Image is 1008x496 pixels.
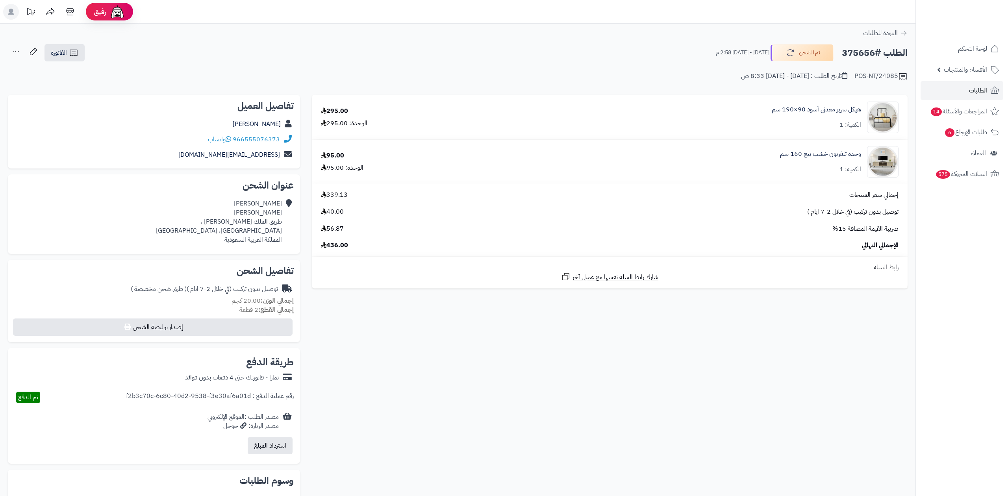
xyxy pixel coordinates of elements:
[936,170,950,179] span: 575
[321,207,344,217] span: 40.00
[232,296,294,305] small: 20.00 كجم
[741,72,847,81] div: تاريخ الطلب : [DATE] - [DATE] 8:33 ص
[971,148,986,159] span: العملاء
[921,39,1003,58] a: لوحة التحكم
[18,392,38,402] span: تم الدفع
[772,105,861,114] a: هيكل سرير معدني أسود 90×190 سم
[780,150,861,159] a: وحدة تلفزيون خشب بيج 160 سم
[921,144,1003,163] a: العملاء
[248,437,293,454] button: استرداد المبلغ
[958,43,987,54] span: لوحة التحكم
[109,4,125,20] img: ai-face.png
[954,6,1001,22] img: logo-2.png
[945,128,954,137] span: 6
[178,150,280,159] a: [EMAIL_ADDRESS][DOMAIN_NAME]
[921,102,1003,121] a: المراجعات والأسئلة14
[233,135,280,144] a: 966555076373
[931,107,942,116] span: 14
[208,135,231,144] a: واتساب
[969,85,987,96] span: الطلبات
[315,263,904,272] div: رابط السلة
[321,151,344,160] div: 95.00
[239,305,294,315] small: 2 قطعة
[156,199,282,244] div: [PERSON_NAME] [PERSON_NAME] طريق الملك [PERSON_NAME] ، [GEOGRAPHIC_DATA]، [GEOGRAPHIC_DATA] الممل...
[14,181,294,190] h2: عنوان الشحن
[935,168,987,180] span: السلات المتروكة
[131,284,187,294] span: ( طرق شحن مخصصة )
[842,45,908,61] h2: الطلب #375656
[839,120,861,130] div: الكمية: 1
[321,163,363,172] div: الوحدة: 95.00
[921,123,1003,142] a: طلبات الإرجاع6
[863,28,898,38] span: العودة للطلبات
[849,191,899,200] span: إجمالي سعر المنتجات
[258,305,294,315] strong: إجمالي القطع:
[321,224,344,233] span: 56.87
[94,7,106,17] span: رفيق
[44,44,85,61] a: الفاتورة
[261,296,294,305] strong: إجمالي الوزن:
[51,48,67,57] span: الفاتورة
[944,127,987,138] span: طلبات الإرجاع
[131,285,278,294] div: توصيل بدون تركيب (في خلال 2-7 ايام )
[126,392,294,403] div: رقم عملية الدفع : f2b3c70c-6c80-40d2-9538-f3e30af6a01d
[14,476,294,485] h2: وسوم الطلبات
[13,318,293,336] button: إصدار بوليصة الشحن
[807,207,899,217] span: توصيل بدون تركيب (في خلال 2-7 ايام )
[14,101,294,111] h2: تفاصيل العميل
[832,224,899,233] span: ضريبة القيمة المضافة 15%
[208,413,279,431] div: مصدر الطلب :الموقع الإلكتروني
[208,422,279,431] div: مصدر الزيارة: جوجل
[854,72,908,81] div: POS-NT/24085
[561,272,658,282] a: شارك رابط السلة نفسها مع عميل آخر
[771,44,834,61] button: تم الشحن
[321,107,348,116] div: 295.00
[321,191,348,200] span: 339.13
[863,28,908,38] a: العودة للطلبات
[246,357,294,367] h2: طريقة الدفع
[921,81,1003,100] a: الطلبات
[839,165,861,174] div: الكمية: 1
[573,273,658,282] span: شارك رابط السلة نفسها مع عميل آخر
[14,266,294,276] h2: تفاصيل الشحن
[921,165,1003,183] a: السلات المتروكة575
[716,49,769,57] small: [DATE] - [DATE] 2:58 م
[867,102,898,133] img: 1754548425-110101010022-90x90.jpg
[930,106,987,117] span: المراجعات والأسئلة
[867,146,898,178] img: 1750490663-220601011443-90x90.jpg
[21,4,41,22] a: تحديثات المنصة
[185,373,279,382] div: تمارا - فاتورتك حتى 4 دفعات بدون فوائد
[321,119,367,128] div: الوحدة: 295.00
[233,119,281,129] a: [PERSON_NAME]
[321,241,348,250] span: 436.00
[862,241,899,250] span: الإجمالي النهائي
[944,64,987,75] span: الأقسام والمنتجات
